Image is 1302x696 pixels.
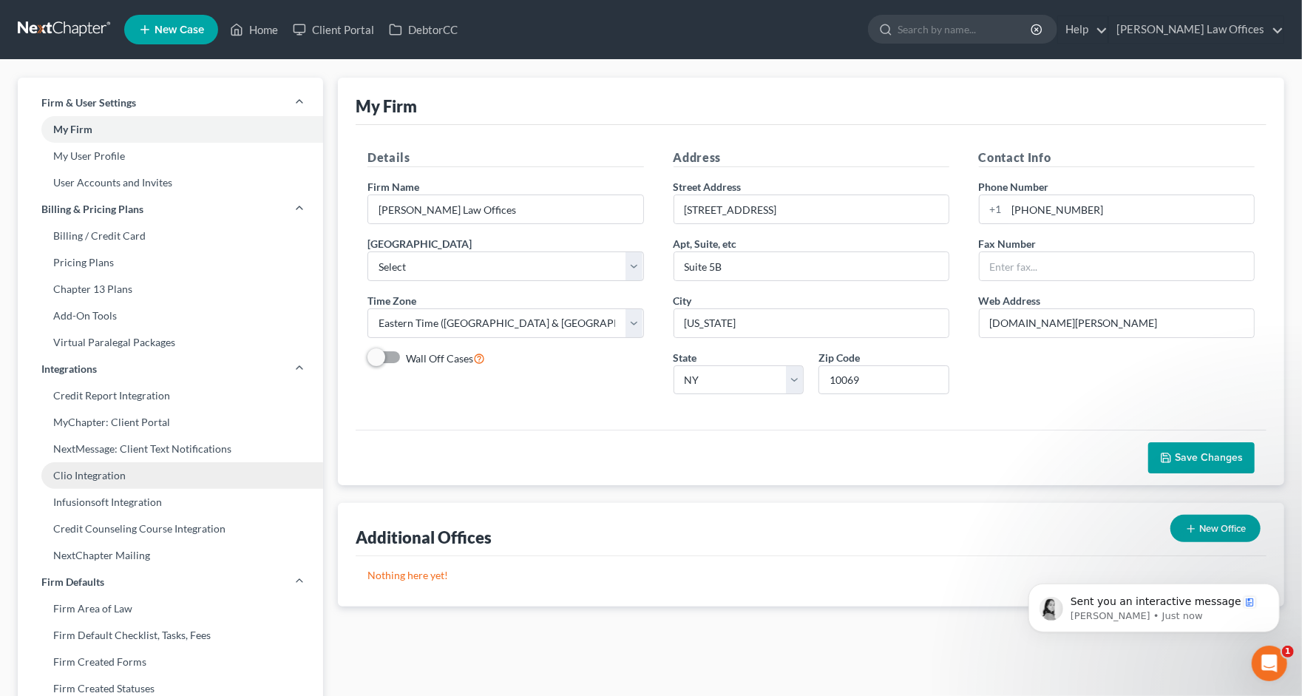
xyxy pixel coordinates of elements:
p: Nothing here yet! [367,568,1255,583]
input: Enter address... [674,195,949,223]
h5: Address [674,149,949,167]
div: My Firm [356,95,417,117]
input: Enter city... [674,309,949,337]
label: Web Address [979,293,1041,308]
input: XXXXX [818,365,949,395]
span: Firm & User Settings [41,95,136,110]
span: Save Changes [1175,451,1243,464]
label: Apt, Suite, etc [674,236,737,251]
span: Firm Defaults [41,575,104,589]
label: Phone Number [979,179,1049,195]
a: Pricing Plans [18,249,323,276]
iframe: Intercom notifications message [1006,553,1302,656]
h5: Contact Info [979,149,1255,167]
a: Virtual Paralegal Packages [18,329,323,356]
span: New Case [155,24,204,36]
a: User Accounts and Invites [18,169,323,196]
label: City [674,293,692,308]
a: Billing / Credit Card [18,223,323,249]
a: My User Profile [18,143,323,169]
div: +1 [980,195,1007,223]
input: Enter name... [368,195,642,223]
label: Time Zone [367,293,416,308]
a: Client Portal [285,16,382,43]
h5: Details [367,149,643,167]
iframe: Intercom live chat [1252,646,1287,681]
label: State [674,350,697,365]
a: NextMessage: Client Text Notifications [18,436,323,462]
input: Enter web address.... [980,309,1254,337]
a: Firm & User Settings [18,89,323,116]
a: Home [223,16,285,43]
input: Search by name... [898,16,1033,43]
span: Billing & Pricing Plans [41,202,143,217]
button: Save Changes [1148,442,1255,473]
a: Help [1058,16,1108,43]
label: Zip Code [818,350,860,365]
a: Clio Integration [18,462,323,489]
a: Firm Created Forms [18,649,323,675]
a: MyChapter: Client Portal [18,409,323,436]
button: New Office [1170,515,1261,542]
a: Credit Counseling Course Integration [18,516,323,542]
a: Billing & Pricing Plans [18,196,323,223]
a: Firm Defaults [18,569,323,595]
span: Firm Name [367,180,419,193]
label: [GEOGRAPHIC_DATA] [367,236,472,251]
input: Enter fax... [980,252,1254,280]
label: Street Address [674,179,742,195]
a: DebtorCC [382,16,465,43]
a: Integrations [18,356,323,382]
a: [PERSON_NAME] Law Offices [1109,16,1284,43]
label: Fax Number [979,236,1037,251]
input: (optional) [674,252,949,280]
a: My Firm [18,116,323,143]
span: Wall Off Cases [406,352,473,365]
span: Integrations [41,362,97,376]
a: Credit Report Integration [18,382,323,409]
a: Infusionsoft Integration [18,489,323,516]
input: Enter phone... [1007,195,1254,223]
a: NextChapter Mailing [18,542,323,569]
div: Additional Offices [356,527,492,548]
a: Firm Area of Law [18,595,323,622]
span: 1 [1282,646,1294,658]
a: Chapter 13 Plans [18,276,323,303]
a: Firm Default Checklist, Tasks, Fees [18,622,323,649]
a: Add-On Tools [18,303,323,329]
